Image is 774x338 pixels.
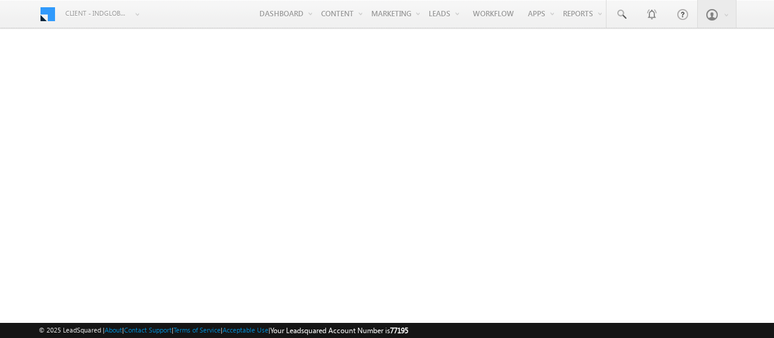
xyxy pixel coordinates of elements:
span: Your Leadsquared Account Number is [270,326,408,335]
a: Terms of Service [174,326,221,334]
span: © 2025 LeadSquared | | | | | [39,325,408,336]
a: About [105,326,122,334]
span: 77195 [390,326,408,335]
span: Client - indglobal2 (77195) [65,7,129,19]
a: Contact Support [124,326,172,334]
a: Acceptable Use [223,326,268,334]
